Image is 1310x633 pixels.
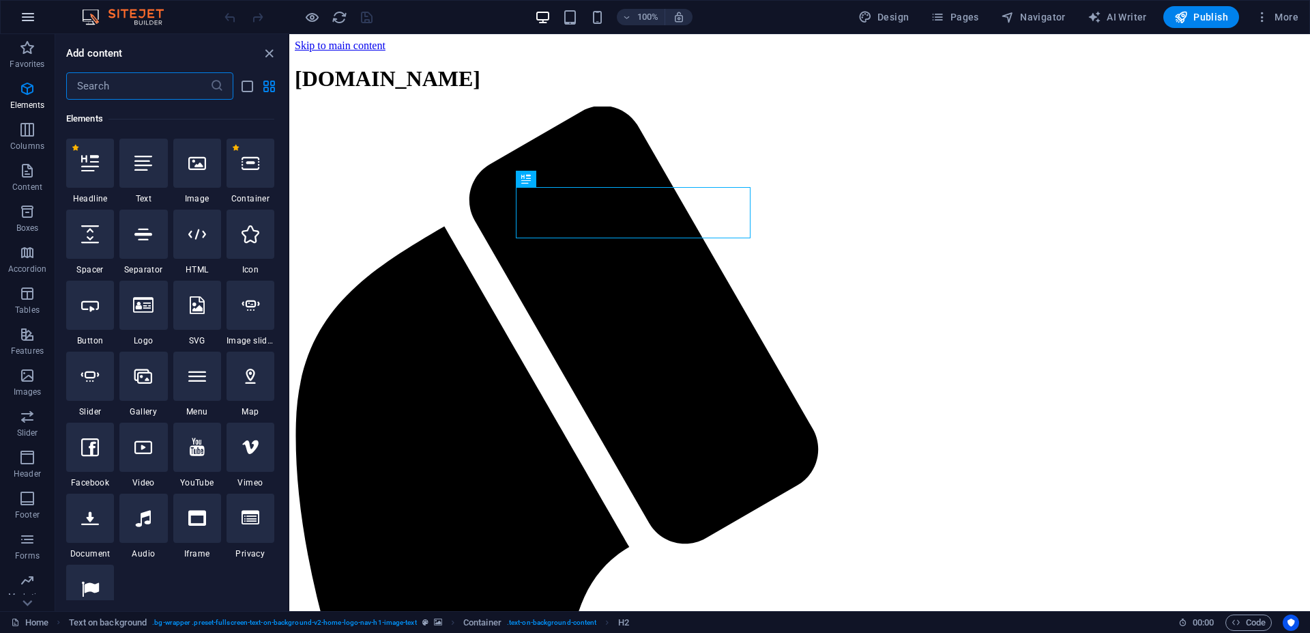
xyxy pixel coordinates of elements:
div: Image [173,139,221,204]
span: Click to select. Double-click to edit [69,615,147,631]
button: 100% [617,9,665,25]
span: Code [1232,615,1266,631]
span: Image slider [227,335,274,346]
button: close panel [261,45,277,61]
span: Document [66,548,114,559]
span: SVG [173,335,221,346]
p: Columns [10,141,44,152]
div: Iframe [173,494,221,559]
i: Reload page [332,10,347,25]
div: Map [227,352,274,417]
div: Spacer [66,210,114,275]
span: . text-on-background-content [507,615,597,631]
p: Tables [15,305,40,315]
input: Search [66,72,210,100]
button: Pages [925,6,984,28]
p: Boxes [16,223,39,234]
div: YouTube [173,423,221,488]
h6: Add content [66,45,123,61]
button: list-view [239,78,255,94]
h6: 100% [637,9,659,25]
button: Design [853,6,915,28]
button: AI Writer [1082,6,1152,28]
div: Video [119,423,167,488]
span: Spacer [66,264,114,275]
p: Accordion [8,264,46,275]
div: Audio [119,494,167,559]
div: Slider [66,352,114,417]
p: Forms [15,550,40,561]
span: 00 00 [1193,615,1214,631]
span: Headline [66,193,114,204]
button: grid-view [261,78,277,94]
span: Navigator [1001,10,1066,24]
img: Editor Logo [78,9,181,25]
i: This element is a customizable preset [422,619,428,626]
span: Image [173,193,221,204]
span: Audio [119,548,167,559]
button: Code [1225,615,1272,631]
div: Image slider [227,281,274,346]
a: Click to cancel selection. Double-click to open Pages [11,615,48,631]
div: Headline [66,139,114,204]
span: Slider [66,406,114,417]
p: Elements [10,100,45,111]
span: Text [119,193,167,204]
p: Features [11,346,44,356]
div: Privacy [227,494,274,559]
a: Skip to main content [5,5,96,17]
span: Design [858,10,909,24]
span: Vimeo [227,477,274,488]
span: Publish [1174,10,1228,24]
span: : [1202,617,1204,628]
button: Click here to leave preview mode and continue editing [304,9,320,25]
div: Document [66,494,114,559]
span: YouTube [173,477,221,488]
span: Privacy [227,548,274,559]
div: Menu [173,352,221,417]
span: Menu [173,406,221,417]
span: More [1255,10,1298,24]
span: Remove from favorites [232,144,239,152]
span: Click to select. Double-click to edit [618,615,629,631]
span: Iframe [173,548,221,559]
p: Favorites [10,59,44,70]
button: Publish [1163,6,1239,28]
span: HTML [173,264,221,275]
div: Button [66,281,114,346]
span: Click to select. Double-click to edit [463,615,501,631]
span: Pages [931,10,978,24]
span: Logo [119,335,167,346]
h6: Session time [1178,615,1214,631]
span: Button [66,335,114,346]
span: . bg-wrapper .preset-fullscreen-text-on-background-v2-home-logo-nav-h1-image-text [152,615,416,631]
span: Container [227,193,274,204]
div: HTML [173,210,221,275]
i: This element contains a background [434,619,442,626]
span: Video [119,477,167,488]
p: Header [14,468,41,479]
div: Icon [227,210,274,275]
p: Marketing [8,591,46,602]
p: Content [12,182,42,193]
span: Gallery [119,406,167,417]
div: Vimeo [227,423,274,488]
span: AI Writer [1088,10,1147,24]
div: Container [227,139,274,204]
button: Usercentrics [1283,615,1299,631]
span: Facebook [66,477,114,488]
p: Slider [17,427,38,438]
div: Facebook [66,423,114,488]
div: Separator [119,210,167,275]
h6: Elements [66,111,274,127]
p: Images [14,386,42,397]
span: Remove from favorites [72,144,79,152]
div: Gallery [119,352,167,417]
button: Navigator [995,6,1071,28]
i: On resize automatically adjust zoom level to fit chosen device. [673,11,685,23]
span: Icon [227,264,274,275]
span: Map [227,406,274,417]
div: Design (Ctrl+Alt+Y) [853,6,915,28]
div: Logo [119,281,167,346]
nav: breadcrumb [69,615,629,631]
